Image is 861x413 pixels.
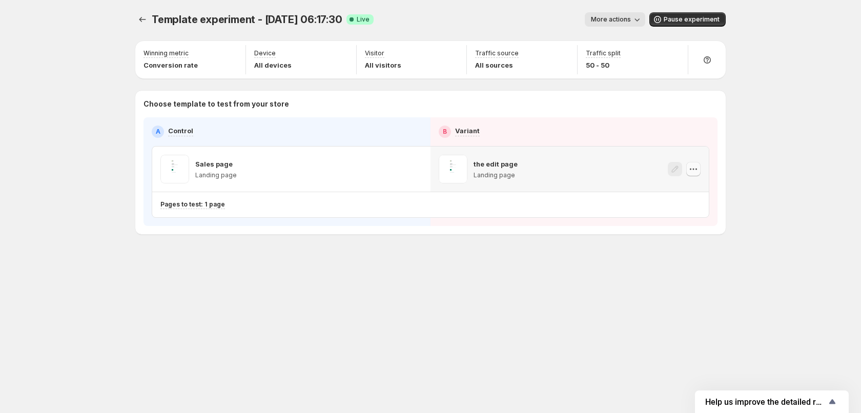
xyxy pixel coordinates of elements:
[160,155,189,183] img: Sales page
[474,171,518,179] p: Landing page
[586,60,621,70] p: 50 - 50
[455,126,480,136] p: Variant
[143,60,198,70] p: Conversion rate
[705,396,838,408] button: Show survey - Help us improve the detailed report for A/B campaigns
[591,15,631,24] span: More actions
[143,49,189,57] p: Winning metric
[365,60,401,70] p: All visitors
[474,159,518,169] p: the edit page
[705,397,826,407] span: Help us improve the detailed report for A/B campaigns
[649,12,726,27] button: Pause experiment
[443,128,447,136] h2: B
[475,49,519,57] p: Traffic source
[664,15,720,24] span: Pause experiment
[135,12,150,27] button: Experiments
[254,49,276,57] p: Device
[156,128,160,136] h2: A
[195,171,237,179] p: Landing page
[143,99,717,109] p: Choose template to test from your store
[254,60,292,70] p: All devices
[439,155,467,183] img: the edit page
[152,13,342,26] span: Template experiment - [DATE] 06:17:30
[195,159,233,169] p: Sales page
[586,49,621,57] p: Traffic split
[365,49,384,57] p: Visitor
[357,15,370,24] span: Live
[160,200,225,209] p: Pages to test: 1 page
[475,60,519,70] p: All sources
[168,126,193,136] p: Control
[585,12,645,27] button: More actions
